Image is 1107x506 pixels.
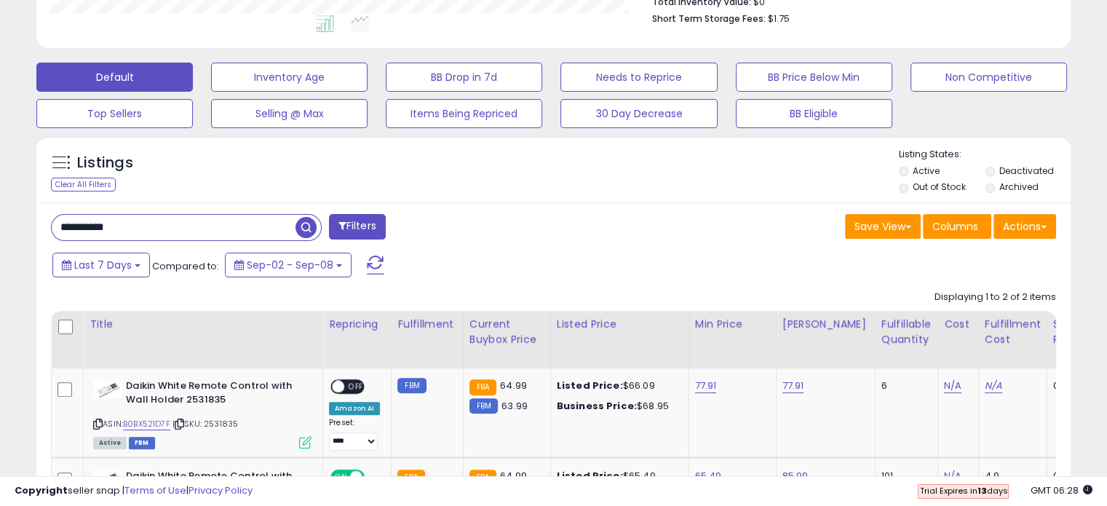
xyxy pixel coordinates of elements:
a: B0BX521D7F [123,418,170,430]
div: Ship Price [1053,317,1082,347]
button: Filters [329,214,386,240]
p: Listing States: [899,148,1071,162]
label: Archived [999,181,1038,193]
span: OFF [344,381,368,393]
div: $66.09 [557,379,678,392]
button: Items Being Repriced [386,99,542,128]
div: Preset: [329,418,380,451]
span: 63.99 [501,399,528,413]
button: Inventory Age [211,63,368,92]
div: Listed Price [557,317,683,332]
button: Needs to Reprice [560,63,717,92]
a: N/A [944,379,961,393]
button: BB Price Below Min [736,63,892,92]
div: 6 [881,379,927,392]
div: $68.95 [557,400,678,413]
a: 77.91 [695,379,717,393]
strong: Copyright [15,483,68,497]
button: Non Competitive [910,63,1067,92]
b: Listed Price: [557,379,623,392]
div: Displaying 1 to 2 of 2 items [935,290,1056,304]
a: 77.91 [782,379,804,393]
span: | SKU: 2531835 [172,418,238,430]
div: Fulfillable Quantity [881,317,932,347]
span: Compared to: [152,259,219,273]
div: 0.00 [1053,379,1077,392]
b: Short Term Storage Fees: [652,12,766,25]
button: BB Eligible [736,99,892,128]
span: FBM [129,437,155,449]
b: Business Price: [557,399,637,413]
span: $1.75 [768,12,790,25]
label: Deactivated [999,165,1053,177]
div: [PERSON_NAME] [782,317,869,332]
div: ASIN: [93,379,312,447]
b: Daikin White Remote Control with Wall Holder 2531835 [126,379,303,410]
b: 13 [977,485,986,497]
h5: Listings [77,153,133,173]
div: Min Price [695,317,770,332]
button: Actions [993,214,1056,239]
div: Cost [944,317,972,332]
button: Columns [923,214,991,239]
small: FBM [397,378,426,393]
button: Last 7 Days [52,253,150,277]
img: 31ZLwIKYhVL._SL40_.jpg [93,379,122,398]
small: FBA [469,379,496,395]
span: Sep-02 - Sep-08 [247,258,333,272]
small: FBM [469,398,498,414]
a: N/A [985,379,1002,393]
button: Selling @ Max [211,99,368,128]
span: Columns [932,219,978,234]
div: Fulfillment Cost [985,317,1041,347]
label: Active [913,165,940,177]
div: Amazon AI [329,402,380,415]
span: All listings currently available for purchase on Amazon [93,437,127,449]
button: BB Drop in 7d [386,63,542,92]
div: Current Buybox Price [469,317,544,347]
span: Trial Expires in days [919,485,1007,497]
span: 64.99 [500,379,527,392]
div: Repricing [329,317,385,332]
button: Sep-02 - Sep-08 [225,253,352,277]
span: 2025-09-16 06:28 GMT [1031,483,1092,497]
label: Out of Stock [913,181,966,193]
div: seller snap | | [15,484,253,498]
button: Default [36,63,193,92]
button: 30 Day Decrease [560,99,717,128]
span: Last 7 Days [74,258,132,272]
a: Privacy Policy [189,483,253,497]
button: Top Sellers [36,99,193,128]
button: Save View [845,214,921,239]
div: Clear All Filters [51,178,116,191]
div: Title [90,317,317,332]
a: Terms of Use [124,483,186,497]
div: Fulfillment [397,317,456,332]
